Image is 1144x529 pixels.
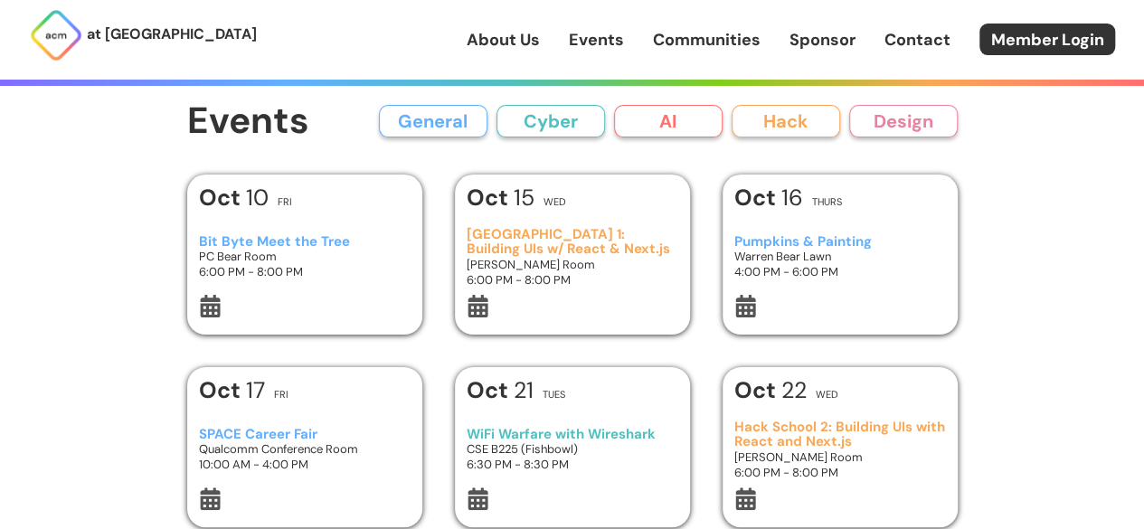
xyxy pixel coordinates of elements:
h3: Qualcomm Conference Room [199,441,410,457]
a: About Us [467,28,540,52]
h3: [PERSON_NAME] Room [467,257,677,272]
b: Oct [734,375,781,405]
b: Oct [734,183,781,213]
h2: Fri [274,390,288,400]
h2: Tues [543,390,565,400]
h1: 17 [199,379,265,401]
h3: 10:00 AM - 4:00 PM [199,457,410,472]
a: Contact [884,28,950,52]
h2: Wed [544,197,566,207]
h3: CSE B225 (Fishbowl) [467,441,677,457]
h1: 10 [199,186,269,209]
b: Oct [467,183,514,213]
h2: Thurs [812,197,842,207]
b: Oct [467,375,514,405]
h3: Bit Byte Meet the Tree [199,234,410,250]
button: Design [849,105,958,137]
h3: SPACE Career Fair [199,427,410,442]
button: AI [614,105,723,137]
h3: WiFi Warfare with Wireshark [467,427,677,442]
h3: 6:30 PM - 8:30 PM [467,457,677,472]
button: Hack [732,105,840,137]
button: Cyber [496,105,605,137]
h1: 15 [467,186,534,209]
h1: 16 [734,186,803,209]
a: Sponsor [789,28,856,52]
img: ACM Logo [29,8,83,62]
h3: Pumpkins & Painting [734,234,945,250]
h2: Wed [816,390,838,400]
button: General [379,105,487,137]
b: Oct [199,375,246,405]
h3: [GEOGRAPHIC_DATA] 1: Building UIs w/ React & Next.js [467,227,677,257]
h1: 21 [467,379,534,401]
h1: 22 [734,379,807,401]
h3: PC Bear Room [199,249,410,264]
h1: Events [187,101,309,142]
h3: 4:00 PM - 6:00 PM [734,264,945,279]
h3: 6:00 PM - 8:00 PM [199,264,410,279]
a: Events [569,28,624,52]
a: at [GEOGRAPHIC_DATA] [29,8,257,62]
h3: 6:00 PM - 8:00 PM [734,465,945,480]
a: Member Login [979,24,1115,55]
h3: [PERSON_NAME] Room [734,449,945,465]
h3: Warren Bear Lawn [734,249,945,264]
b: Oct [199,183,246,213]
a: Communities [653,28,761,52]
h2: Fri [278,197,292,207]
p: at [GEOGRAPHIC_DATA] [87,23,257,46]
h3: 6:00 PM - 8:00 PM [467,272,677,288]
h3: Hack School 2: Building UIs with React and Next.js [734,420,945,449]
